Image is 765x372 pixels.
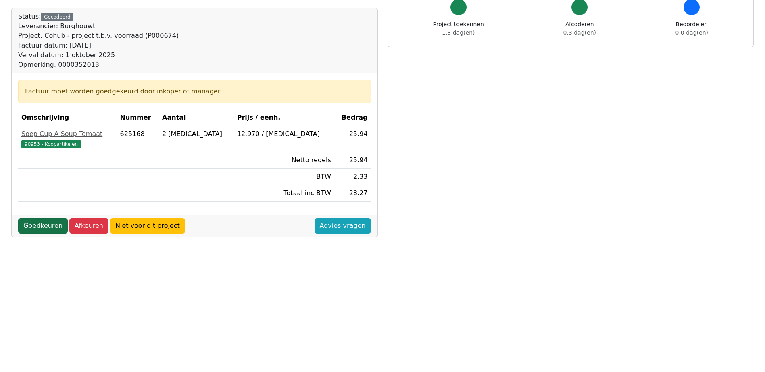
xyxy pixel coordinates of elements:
[234,185,334,202] td: Totaal inc BTW
[234,152,334,169] td: Netto regels
[334,110,371,126] th: Bedrag
[18,218,68,234] a: Goedkeuren
[117,110,159,126] th: Nummer
[234,169,334,185] td: BTW
[563,20,596,37] div: Afcoderen
[563,29,596,36] span: 0.3 dag(en)
[117,126,159,152] td: 625168
[69,218,108,234] a: Afkeuren
[18,60,179,70] div: Opmerking: 0000352013
[315,218,371,234] a: Advies vragen
[675,29,708,36] span: 0.0 dag(en)
[41,13,73,21] div: Gecodeerd
[25,87,364,96] div: Factuur moet worden goedgekeurd door inkoper of manager.
[334,169,371,185] td: 2.33
[234,110,334,126] th: Prijs / eenh.
[18,31,179,41] div: Project: Cohub - project t.b.v. voorraad (P000674)
[110,218,185,234] a: Niet voor dit project
[18,12,179,70] div: Status:
[21,129,114,149] a: Soep Cup A Soup Tomaat90953 - Koopartikelen
[334,126,371,152] td: 25.94
[433,20,484,37] div: Project toekennen
[162,129,231,139] div: 2 [MEDICAL_DATA]
[675,20,708,37] div: Beoordelen
[21,140,81,148] span: 90953 - Koopartikelen
[442,29,475,36] span: 1.3 dag(en)
[18,110,117,126] th: Omschrijving
[21,129,114,139] div: Soep Cup A Soup Tomaat
[18,21,179,31] div: Leverancier: Burghouwt
[334,152,371,169] td: 25.94
[237,129,331,139] div: 12.970 / [MEDICAL_DATA]
[18,50,179,60] div: Verval datum: 1 oktober 2025
[334,185,371,202] td: 28.27
[18,41,179,50] div: Factuur datum: [DATE]
[159,110,234,126] th: Aantal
